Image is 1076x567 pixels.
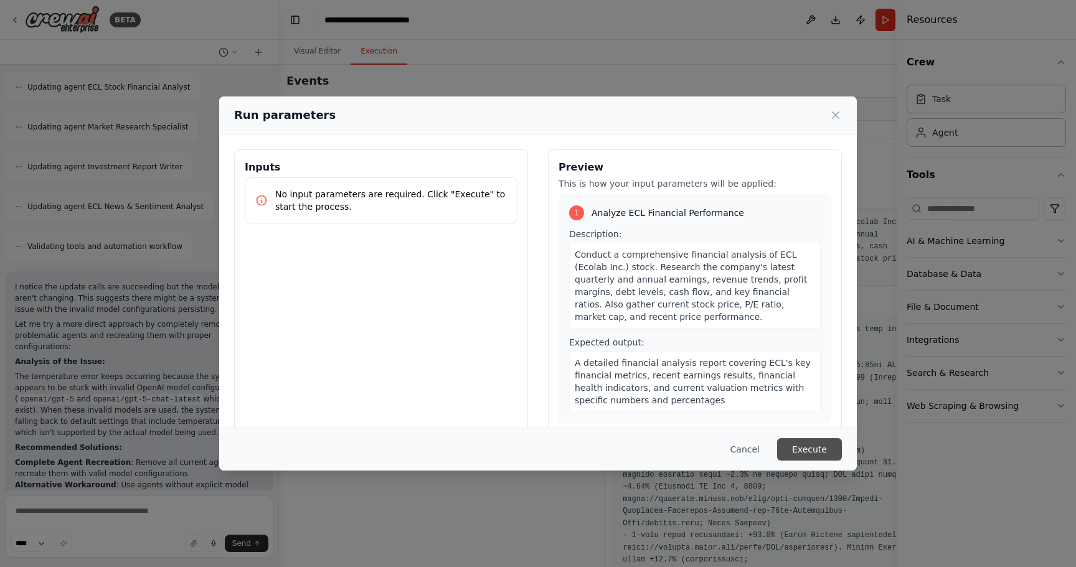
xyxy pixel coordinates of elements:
[569,229,621,239] span: Description:
[575,358,811,405] span: A detailed financial analysis report covering ECL's key financial metrics, recent earnings result...
[275,188,507,213] p: No input parameters are required. Click "Execute" to start the process.
[720,438,770,461] button: Cancel
[234,106,336,124] h2: Run parameters
[575,250,807,322] span: Conduct a comprehensive financial analysis of ECL (Ecolab Inc.) stock. Research the company's lat...
[569,337,644,347] span: Expected output:
[592,207,744,219] span: Analyze ECL Financial Performance
[777,438,842,461] button: Execute
[245,160,517,175] h3: Inputs
[559,160,831,175] h3: Preview
[569,205,584,220] div: 1
[559,177,831,190] p: This is how your input parameters will be applied:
